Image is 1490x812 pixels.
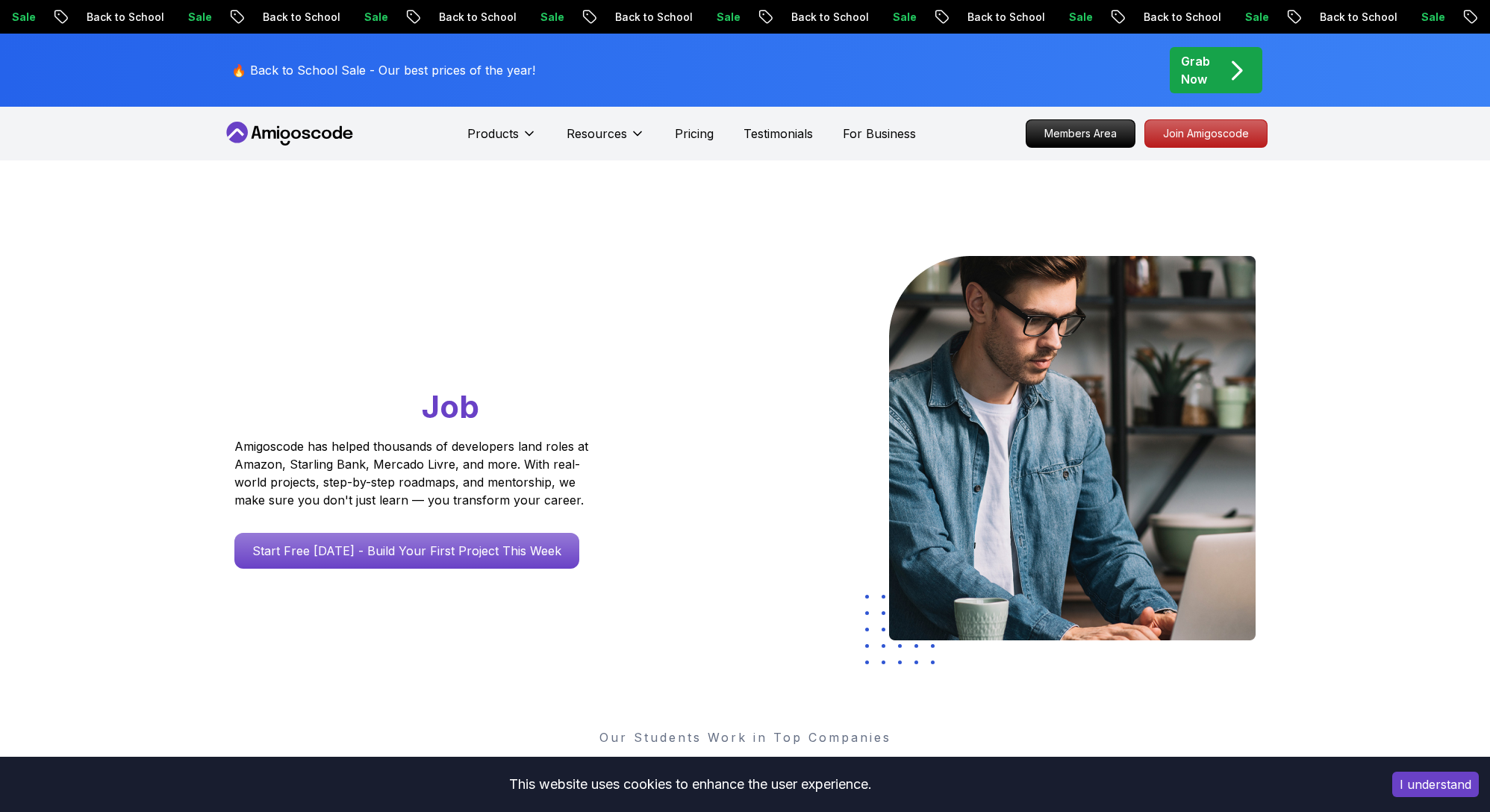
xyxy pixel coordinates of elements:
p: Back to School [71,10,172,25]
a: Members Area [1026,119,1135,148]
p: Amigoscode has helped thousands of developers land roles at Amazon, Starling Bank, Mercado Livre,... [234,437,593,509]
p: Sale [172,10,220,25]
a: Testimonials [744,125,813,143]
p: Join Amigoscode [1145,120,1267,147]
p: Sale [877,10,925,25]
p: Back to School [1128,10,1229,25]
a: Join Amigoscode [1144,119,1268,148]
p: Sale [1053,10,1101,25]
img: hero [889,256,1256,640]
p: 🔥 Back to School Sale - Our best prices of the year! [231,61,535,79]
p: Members Area [1026,120,1135,147]
p: Sale [1406,10,1453,25]
a: Pricing [675,125,714,143]
p: Back to School [1304,10,1406,25]
p: Sale [525,10,573,25]
p: Back to School [599,10,701,25]
p: Back to School [952,10,1053,25]
button: Products [467,125,537,154]
p: Back to School [776,10,877,25]
p: Our Students Work in Top Companies [234,728,1256,746]
a: Start Free [DATE] - Build Your First Project This Week [234,533,579,569]
p: Back to School [423,10,525,25]
p: Resources [567,125,627,143]
div: This website uses cookies to enhance the user experience. [11,768,1370,801]
p: Sale [1229,10,1277,25]
button: Resources [567,125,645,154]
h1: Go From Learning to Hired: Master Java, Spring Boot & Cloud Skills That Get You the [234,256,646,428]
p: Back to School [247,10,349,25]
p: Sale [349,10,396,25]
p: Grab Now [1181,52,1210,88]
span: Job [422,387,479,425]
button: Accept cookies [1392,772,1479,797]
p: Products [467,125,519,143]
p: Sale [701,10,749,25]
a: For Business [843,125,916,143]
